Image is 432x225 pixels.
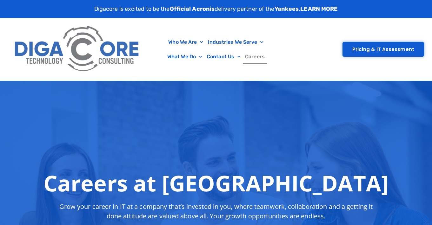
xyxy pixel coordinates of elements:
[94,5,338,13] p: Digacore is excited to be the delivery partner of the .
[170,5,215,12] strong: Official Acronis
[243,49,267,64] a: Careers
[54,202,379,221] p: Grow your career in IT at a company that’s invested in you, where teamwork, collaboration and a g...
[204,49,243,64] a: Contact Us
[11,21,143,77] img: Digacore Logo
[165,49,204,64] a: What We Do
[147,35,285,64] nav: Menu
[352,47,414,52] span: Pricing & IT Assessment
[300,5,338,12] a: LEARN MORE
[205,35,266,49] a: Industries We Serve
[275,5,299,12] strong: Yankees
[43,170,389,196] h1: Careers at [GEOGRAPHIC_DATA]
[342,42,424,57] a: Pricing & IT Assessment
[166,35,205,49] a: Who We Are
